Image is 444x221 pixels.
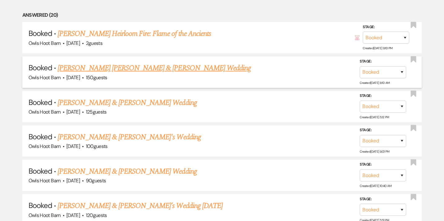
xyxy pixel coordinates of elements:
[363,46,392,50] span: Created: [DATE] 9:10 PM
[29,109,61,115] span: Owls Hoot Barn
[58,63,251,74] a: [PERSON_NAME] [PERSON_NAME] & [PERSON_NAME] Wedding
[66,109,80,115] span: [DATE]
[86,40,103,46] span: 2 guests
[66,74,80,81] span: [DATE]
[29,132,52,141] span: Booked
[29,63,52,72] span: Booked
[86,74,107,81] span: 150 guests
[66,143,80,149] span: [DATE]
[29,177,61,184] span: Owls Hoot Barn
[360,80,389,84] span: Created: [DATE] 8:10 AM
[86,212,107,219] span: 120 guests
[29,97,52,107] span: Booked
[29,201,52,210] span: Booked
[360,149,389,154] span: Created: [DATE] 9:01 PM
[86,143,108,149] span: 100 guests
[360,184,391,188] span: Created: [DATE] 10:40 AM
[29,212,61,219] span: Owls Hoot Barn
[360,196,406,203] label: Stage:
[58,132,201,143] a: [PERSON_NAME] & [PERSON_NAME]'s Wedding
[86,177,106,184] span: 90 guests
[66,177,80,184] span: [DATE]
[22,11,422,19] li: Answered (20)
[29,166,52,176] span: Booked
[29,40,61,46] span: Owls Hoot Barn
[66,212,80,219] span: [DATE]
[58,200,223,211] a: [PERSON_NAME] & [PERSON_NAME]’s Wedding [DATE]
[58,28,211,39] a: [PERSON_NAME] Heirloom Fire: Flame of the Ancients
[363,24,409,31] label: Stage:
[58,97,197,108] a: [PERSON_NAME] & [PERSON_NAME] Wedding
[29,143,61,149] span: Owls Hoot Barn
[360,93,406,99] label: Stage:
[360,127,406,134] label: Stage:
[66,40,80,46] span: [DATE]
[360,161,406,168] label: Stage:
[86,109,107,115] span: 125 guests
[360,115,389,119] span: Created: [DATE] 5:12 PM
[29,74,61,81] span: Owls Hoot Barn
[360,58,406,65] label: Stage:
[29,28,52,38] span: Booked
[58,166,197,177] a: [PERSON_NAME] & [PERSON_NAME] Wedding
